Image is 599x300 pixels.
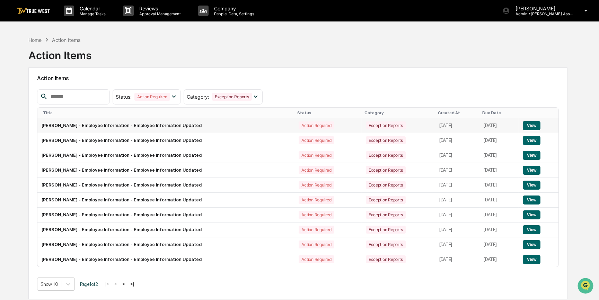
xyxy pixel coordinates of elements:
[14,87,45,94] span: Preclearance
[366,196,406,204] div: Exception Reports
[112,281,119,287] button: <
[57,87,86,94] span: Attestations
[479,133,519,148] td: [DATE]
[37,178,295,193] td: [PERSON_NAME] - Employee Information - Employee Information Updated
[510,11,574,16] p: Admin • [PERSON_NAME] Asset Management
[435,178,479,193] td: [DATE]
[37,118,295,133] td: [PERSON_NAME] - Employee Information - Employee Information Updated
[523,227,540,232] a: View
[523,182,540,188] a: View
[523,153,540,158] a: View
[7,53,19,65] img: 1746055101610-c473b297-6a78-478c-a979-82029cc54cd1
[299,166,334,174] div: Action Required
[69,117,84,122] span: Pylon
[482,110,516,115] div: Due Date
[52,37,80,43] div: Action Items
[134,93,170,101] div: Action Required
[479,118,519,133] td: [DATE]
[523,255,540,264] button: View
[523,166,540,175] button: View
[435,133,479,148] td: [DATE]
[435,237,479,252] td: [DATE]
[435,163,479,178] td: [DATE]
[116,94,132,100] span: Status :
[435,118,479,133] td: [DATE]
[209,11,258,16] p: People, Data, Settings
[299,196,334,204] div: Action Required
[103,281,111,287] button: |<
[435,208,479,222] td: [DATE]
[366,255,406,263] div: Exception Reports
[4,98,46,110] a: 🔎Data Lookup
[479,237,519,252] td: [DATE]
[120,281,127,287] button: >
[366,166,406,174] div: Exception Reports
[435,148,479,163] td: [DATE]
[37,163,295,178] td: [PERSON_NAME] - Employee Information - Employee Information Updated
[37,237,295,252] td: [PERSON_NAME] - Employee Information - Employee Information Updated
[366,136,406,144] div: Exception Reports
[523,210,540,219] button: View
[523,240,540,249] button: View
[7,101,12,107] div: 🔎
[435,222,479,237] td: [DATE]
[7,15,126,26] p: How can we help?
[37,222,295,237] td: [PERSON_NAME] - Employee Information - Employee Information Updated
[523,121,540,130] button: View
[523,225,540,234] button: View
[80,281,98,287] span: Page 1 of 2
[364,110,432,115] div: Category
[212,93,252,101] div: Exception Reports
[74,11,109,16] p: Manage Tasks
[37,133,295,148] td: [PERSON_NAME] - Employee Information - Employee Information Updated
[43,110,292,115] div: Title
[299,226,334,234] div: Action Required
[366,226,406,234] div: Exception Reports
[74,6,109,11] p: Calendar
[523,138,540,143] a: View
[479,222,519,237] td: [DATE]
[299,151,334,159] div: Action Required
[47,84,89,97] a: 🗄️Attestations
[523,242,540,247] a: View
[366,151,406,159] div: Exception Reports
[297,110,359,115] div: Status
[435,252,479,267] td: [DATE]
[209,6,258,11] p: Company
[366,240,406,248] div: Exception Reports
[4,84,47,97] a: 🖐️Preclearance
[366,181,406,189] div: Exception Reports
[14,100,44,107] span: Data Lookup
[523,196,540,204] button: View
[187,94,209,100] span: Category :
[479,193,519,208] td: [DATE]
[479,252,519,267] td: [DATE]
[479,178,519,193] td: [DATE]
[479,208,519,222] td: [DATE]
[37,148,295,163] td: [PERSON_NAME] - Employee Information - Employee Information Updated
[134,6,184,11] p: Reviews
[37,75,559,82] h2: Action Items
[299,121,334,129] div: Action Required
[523,212,540,217] a: View
[523,181,540,190] button: View
[49,117,84,122] a: Powered byPylon
[523,151,540,160] button: View
[438,110,477,115] div: Created At
[523,197,540,202] a: View
[510,6,574,11] p: [PERSON_NAME]
[128,281,136,287] button: >|
[37,208,295,222] td: [PERSON_NAME] - Employee Information - Employee Information Updated
[479,163,519,178] td: [DATE]
[134,11,184,16] p: Approval Management
[435,193,479,208] td: [DATE]
[299,136,334,144] div: Action Required
[299,240,334,248] div: Action Required
[37,193,295,208] td: [PERSON_NAME] - Employee Information - Employee Information Updated
[7,88,12,93] div: 🖐️
[299,211,334,219] div: Action Required
[299,255,334,263] div: Action Required
[479,148,519,163] td: [DATE]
